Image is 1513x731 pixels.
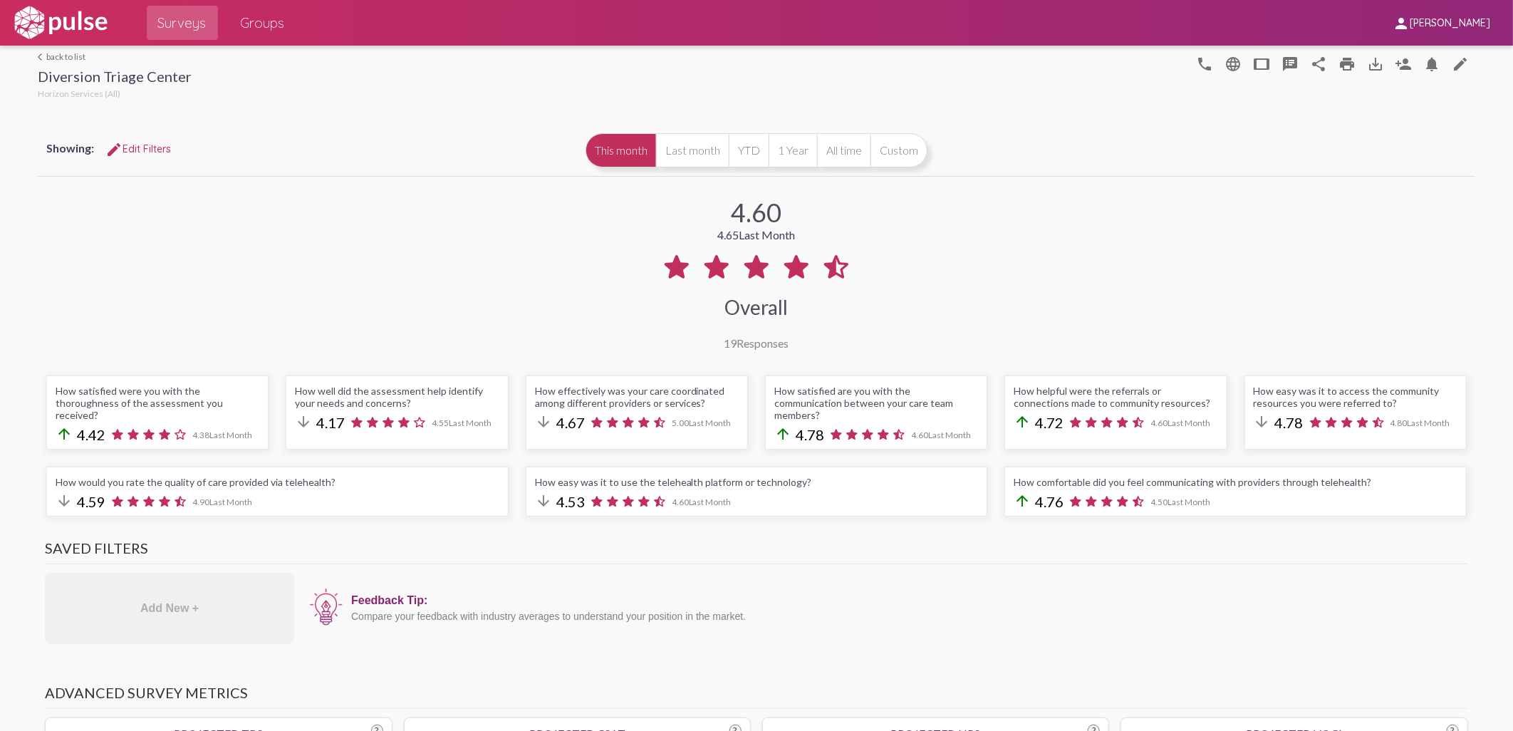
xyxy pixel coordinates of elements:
div: 4.60 [732,197,782,228]
span: Edit Filters [105,142,171,155]
mat-icon: person [1393,15,1410,32]
span: 4.60 [911,430,971,440]
div: How satisfied are you with the communication between your care team members? [774,385,978,421]
mat-icon: Person [1395,56,1413,73]
div: 4.65 [718,228,796,242]
div: Feedback Tip: [351,594,1461,607]
button: language [1190,49,1219,78]
mat-icon: arrow_upward [56,425,73,442]
span: 4.72 [1035,414,1064,431]
span: Last Month [928,430,971,440]
span: Last Month [449,418,492,428]
span: Last Month [1408,418,1450,428]
mat-icon: arrow_upward [774,425,791,442]
div: Overall [725,295,789,319]
a: Groups [229,6,296,40]
button: language [1219,49,1247,78]
button: This month [586,133,656,167]
mat-icon: Bell [1424,56,1441,73]
span: 5.00 [672,418,732,428]
span: Showing: [46,141,94,155]
div: How easy was it to access the community resources you were referred to? [1254,385,1457,409]
div: Diversion Triage Center [38,68,192,88]
button: Person [1390,49,1418,78]
button: [PERSON_NAME] [1381,9,1502,36]
span: Last Month [1168,497,1210,507]
button: YTD [729,133,769,167]
a: Surveys [147,6,218,40]
mat-icon: Download [1367,56,1384,73]
mat-icon: print [1338,56,1356,73]
mat-icon: arrow_back_ios [38,53,46,61]
span: Last Month [689,497,732,507]
span: 4.78 [1275,414,1304,431]
mat-icon: language [1225,56,1242,73]
span: 4.53 [556,493,585,510]
button: Custom [870,133,927,167]
span: 4.38 [192,430,252,440]
span: Last Month [209,430,252,440]
span: 19 [724,336,737,350]
button: Last month [656,133,729,167]
span: Groups [241,10,285,36]
span: Last Month [209,497,252,507]
mat-icon: arrow_downward [535,492,552,509]
span: 4.60 [672,497,732,507]
span: Horizon Services (All) [38,88,120,99]
a: back to list [38,51,192,62]
mat-icon: edit [1452,56,1470,73]
div: How effectively was your care coordinated among different providers or services? [535,385,739,409]
mat-icon: language [1196,56,1213,73]
span: 4.59 [77,493,105,510]
span: Surveys [158,10,207,36]
button: Edit FiltersEdit Filters [94,136,182,162]
a: edit [1447,49,1475,78]
div: Responses [724,336,789,350]
div: Add New + [45,573,294,644]
div: How satisfied were you with the thoroughness of the assessment you received? [56,385,259,421]
div: How comfortable did you feel communicating with providers through telehealth? [1014,476,1457,488]
mat-icon: tablet [1253,56,1270,73]
button: All time [817,133,870,167]
button: tablet [1247,49,1276,78]
mat-icon: arrow_downward [1254,413,1271,430]
div: How helpful were the referrals or connections made to community resources? [1014,385,1217,409]
span: 4.80 [1390,418,1450,428]
div: How would you rate the quality of care provided via telehealth? [56,476,499,488]
span: 4.76 [1035,493,1064,510]
button: Bell [1418,49,1447,78]
mat-icon: arrow_upward [1014,413,1031,430]
mat-icon: arrow_upward [1014,492,1031,509]
a: print [1333,49,1361,78]
span: 4.42 [77,426,105,443]
span: [PERSON_NAME] [1410,17,1490,30]
h3: Saved Filters [45,539,1468,564]
mat-icon: arrow_downward [295,413,312,430]
button: Download [1361,49,1390,78]
img: icon12.png [308,587,344,627]
button: 1 Year [769,133,817,167]
h3: Advanced Survey Metrics [45,684,1468,709]
div: Compare your feedback with industry averages to understand your position in the market. [351,611,1461,622]
div: How well did the assessment help identify your needs and concerns? [295,385,499,409]
span: 4.60 [1150,418,1210,428]
span: 4.55 [432,418,492,428]
span: 4.17 [316,414,345,431]
span: Last Month [689,418,732,428]
button: speaker_notes [1276,49,1304,78]
span: 4.50 [1150,497,1210,507]
div: How easy was it to use the telehealth platform or technology? [535,476,979,488]
img: white-logo.svg [11,5,110,41]
span: 4.90 [192,497,252,507]
mat-icon: Share [1310,56,1327,73]
span: 4.67 [556,414,585,431]
span: Last Month [739,228,796,242]
mat-icon: arrow_downward [56,492,73,509]
button: Share [1304,49,1333,78]
span: 4.78 [796,426,824,443]
span: Last Month [1168,418,1210,428]
mat-icon: arrow_downward [535,413,552,430]
mat-icon: speaker_notes [1281,56,1299,73]
mat-icon: Edit Filters [105,141,123,158]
